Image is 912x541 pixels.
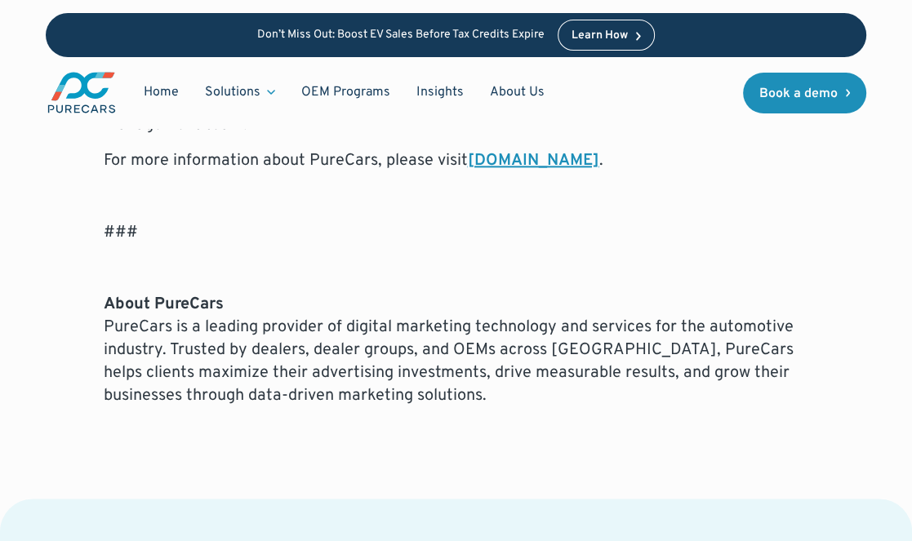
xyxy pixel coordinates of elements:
div: Book a demo [759,87,838,100]
p: ### [104,221,809,244]
p: Don’t Miss Out: Boost EV Sales Before Tax Credits Expire [257,29,545,42]
a: Insights [403,77,477,108]
div: Solutions [192,77,288,108]
a: [DOMAIN_NAME] [468,150,599,171]
a: About Us [477,77,558,108]
a: Book a demo [743,73,867,113]
a: Home [131,77,192,108]
div: Learn How [572,30,628,42]
a: OEM Programs [288,77,403,108]
div: Solutions [205,83,260,101]
a: Learn How [558,20,655,51]
strong: About PureCars [104,294,224,315]
p: PureCars is a leading provider of digital marketing technology and services for the automotive in... [104,293,809,407]
a: main [46,70,118,115]
img: purecars logo [46,70,118,115]
p: For more information about PureCars, please visit . [104,149,809,172]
